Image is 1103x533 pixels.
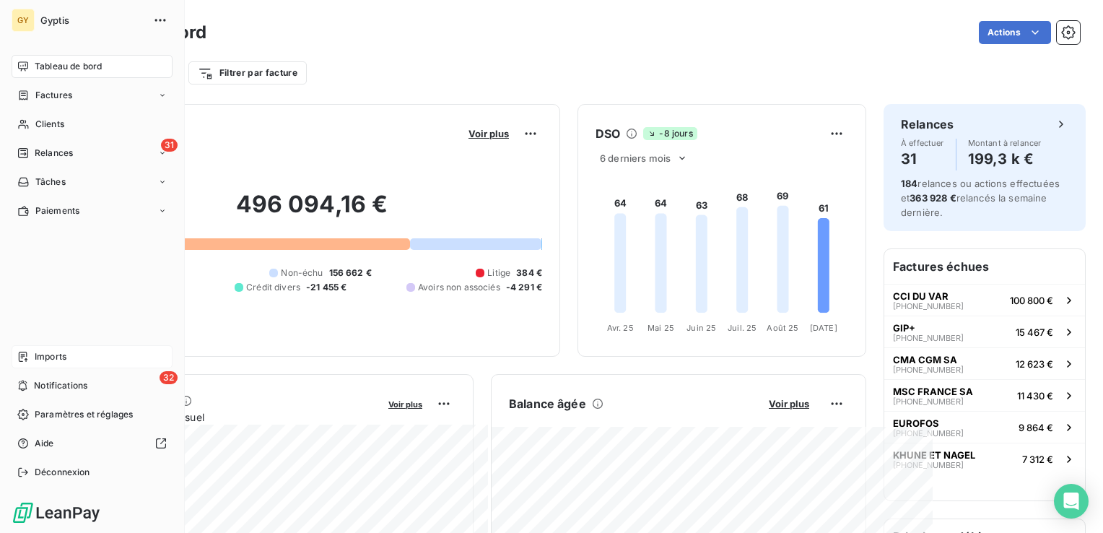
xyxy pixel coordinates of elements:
[893,397,964,406] span: [PHONE_NUMBER]
[884,316,1085,347] button: GIP+[PHONE_NUMBER]15 467 €
[516,266,542,279] span: 384 €
[968,139,1042,147] span: Montant à relancer
[728,323,757,333] tspan: Juil. 25
[893,365,964,374] span: [PHONE_NUMBER]
[464,127,513,140] button: Voir plus
[40,14,144,26] span: Gyptis
[1016,358,1053,370] span: 12 623 €
[188,61,307,84] button: Filtrer par facture
[388,399,422,409] span: Voir plus
[1017,390,1053,402] span: 11 430 €
[12,9,35,32] div: GY
[281,266,323,279] span: Non-échu
[596,125,620,142] h6: DSO
[893,386,973,397] span: MSC FRANCE SA
[1019,422,1053,433] span: 9 864 €
[893,417,939,429] span: EUROFOS
[35,175,66,188] span: Tâches
[506,281,542,294] span: -4 291 €
[893,354,957,365] span: CMA CGM SA
[893,449,975,461] span: KHUNE ET NAGEL
[901,139,944,147] span: À effectuer
[82,190,542,233] h2: 496 094,16 €
[384,397,427,410] button: Voir plus
[35,437,54,450] span: Aide
[35,118,64,131] span: Clients
[901,178,917,189] span: 184
[468,128,509,139] span: Voir plus
[246,281,300,294] span: Crédit divers
[893,290,949,302] span: CCI DU VAR
[12,432,173,455] a: Aide
[35,350,66,363] span: Imports
[884,347,1085,379] button: CMA CGM SA[PHONE_NUMBER]12 623 €
[884,249,1085,284] h6: Factures échues
[884,411,1085,443] button: EUROFOS[PHONE_NUMBER]9 864 €
[306,281,346,294] span: -21 455 €
[1016,326,1053,338] span: 15 467 €
[767,323,798,333] tspan: Août 25
[910,192,956,204] span: 363 928 €
[893,322,915,334] span: GIP+
[35,408,133,421] span: Paramètres et réglages
[418,281,500,294] span: Avoirs non associés
[901,116,954,133] h6: Relances
[764,397,814,410] button: Voir plus
[643,127,697,140] span: -8 jours
[884,284,1085,316] button: CCI DU VAR[PHONE_NUMBER]100 800 €
[607,323,634,333] tspan: Avr. 25
[1054,484,1089,519] div: Open Intercom Messenger
[35,204,79,217] span: Paiements
[35,147,73,160] span: Relances
[968,147,1042,170] h4: 199,3 k €
[1010,295,1053,306] span: 100 800 €
[34,379,87,392] span: Notifications
[509,395,586,412] h6: Balance âgée
[35,466,90,479] span: Déconnexion
[884,379,1085,411] button: MSC FRANCE SA[PHONE_NUMBER]11 430 €
[82,409,378,425] span: Chiffre d'affaires mensuel
[979,21,1051,44] button: Actions
[35,60,102,73] span: Tableau de bord
[161,139,178,152] span: 31
[600,152,671,164] span: 6 derniers mois
[160,371,178,384] span: 32
[893,302,964,311] span: [PHONE_NUMBER]
[487,266,510,279] span: Litige
[884,443,1085,474] button: KHUNE ET NAGEL[PHONE_NUMBER]7 312 €
[901,178,1060,218] span: relances ou actions effectuées et relancés la semaine dernière.
[810,323,837,333] tspan: [DATE]
[12,501,101,524] img: Logo LeanPay
[1022,454,1053,465] span: 7 312 €
[35,89,72,102] span: Factures
[893,334,964,342] span: [PHONE_NUMBER]
[648,323,674,333] tspan: Mai 25
[329,266,372,279] span: 156 662 €
[686,323,716,333] tspan: Juin 25
[901,147,944,170] h4: 31
[769,398,809,409] span: Voir plus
